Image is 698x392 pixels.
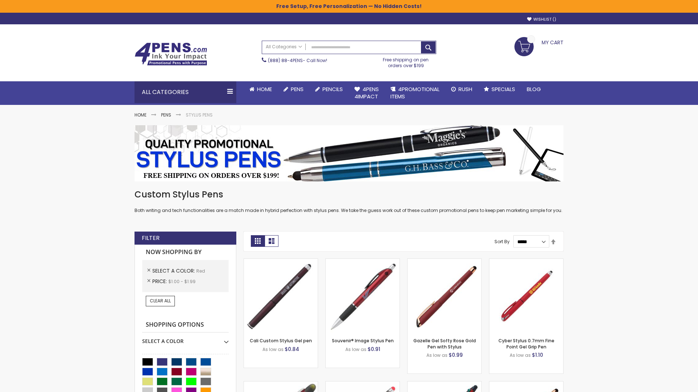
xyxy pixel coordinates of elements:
a: All Categories [262,41,306,53]
div: Free shipping on pen orders over $199 [376,54,437,69]
a: Gazelle Gel Softy Rose Gold Pen with Stylus - ColorJet-Red [489,381,563,387]
span: Rush [458,85,472,93]
a: Orbitor 4 Color Assorted Ink Metallic Stylus Pens-Red [408,381,481,387]
span: Clear All [150,298,171,304]
span: Select A Color [152,267,196,274]
img: 4Pens Custom Pens and Promotional Products [135,42,207,66]
span: As low as [345,346,366,352]
a: (888) 88-4PENS [268,57,303,64]
div: Both writing and tech functionalities are a match made in hybrid perfection with stylus pens. We ... [135,189,563,214]
span: $1.00 - $1.99 [168,278,196,285]
img: Cali Custom Stylus Gel pen-Red [244,259,318,332]
strong: Grid [251,235,265,247]
span: $0.91 [368,346,380,353]
span: Pens [291,85,304,93]
span: 4PROMOTIONAL ITEMS [390,85,440,100]
a: Souvenir® Image Stylus Pen-Red [326,258,400,265]
img: Stylus Pens [135,125,563,181]
div: Select A Color [142,332,229,345]
strong: Filter [142,234,160,242]
a: Cyber Stylus 0.7mm Fine Point Gel Grip Pen-Red [489,258,563,265]
span: Specials [492,85,515,93]
span: $0.84 [285,346,299,353]
span: Pencils [322,85,343,93]
span: $1.10 [532,351,543,359]
img: Souvenir® Image Stylus Pen-Red [326,259,400,332]
a: Souvenir® Jalan Highlighter Stylus Pen Combo-Red [244,381,318,387]
img: Cyber Stylus 0.7mm Fine Point Gel Grip Pen-Red [489,259,563,332]
a: Pens [278,81,309,97]
a: Gazelle Gel Softy Rose Gold Pen with Stylus [413,338,476,350]
a: Rush [445,81,478,97]
strong: Shopping Options [142,317,229,333]
strong: Now Shopping by [142,245,229,260]
span: $0.99 [449,351,463,359]
h1: Custom Stylus Pens [135,189,563,200]
a: Gazelle Gel Softy Rose Gold Pen with Stylus-Red [408,258,481,265]
a: Cali Custom Stylus Gel pen [250,338,312,344]
a: Souvenir® Image Stylus Pen [332,338,394,344]
a: Specials [478,81,521,97]
span: 4Pens 4impact [354,85,379,100]
a: Cyber Stylus 0.7mm Fine Point Gel Grip Pen [498,338,554,350]
div: All Categories [135,81,236,103]
a: Clear All [146,296,175,306]
a: 4Pens4impact [349,81,385,105]
span: As low as [510,352,531,358]
a: Cali Custom Stylus Gel pen-Red [244,258,318,265]
span: - Call Now! [268,57,327,64]
a: 4PROMOTIONALITEMS [385,81,445,105]
a: Home [135,112,147,118]
label: Sort By [494,238,510,245]
a: Blog [521,81,547,97]
span: Home [257,85,272,93]
strong: Stylus Pens [186,112,213,118]
img: Gazelle Gel Softy Rose Gold Pen with Stylus-Red [408,259,481,332]
span: Blog [527,85,541,93]
a: Home [244,81,278,97]
span: All Categories [266,44,302,50]
span: As low as [426,352,448,358]
a: Pencils [309,81,349,97]
span: Red [196,268,205,274]
a: Wishlist [527,17,556,22]
a: Islander Softy Gel with Stylus - ColorJet Imprint-Red [326,381,400,387]
span: As low as [262,346,284,352]
a: Pens [161,112,171,118]
span: Price [152,278,168,285]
